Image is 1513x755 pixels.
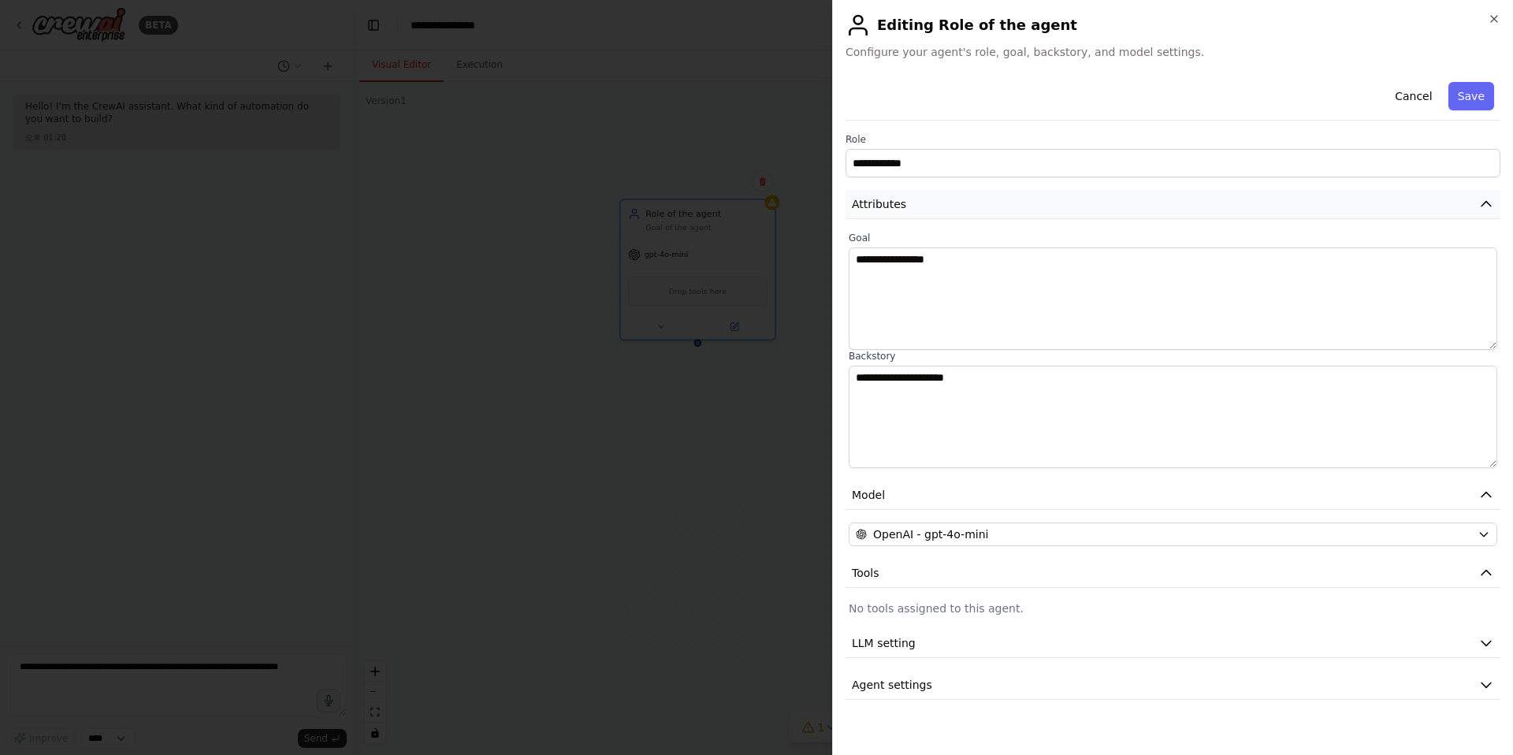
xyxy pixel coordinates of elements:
[846,559,1500,588] button: Tools
[852,196,906,212] span: Attributes
[846,671,1500,700] button: Agent settings
[1385,82,1441,110] button: Cancel
[846,190,1500,219] button: Attributes
[846,44,1500,60] span: Configure your agent's role, goal, backstory, and model settings.
[852,487,885,503] span: Model
[873,526,988,542] span: OpenAI - gpt-4o-mini
[1448,82,1494,110] button: Save
[849,232,1497,244] label: Goal
[852,635,916,651] span: LLM setting
[846,133,1500,146] label: Role
[849,601,1497,616] p: No tools assigned to this agent.
[849,350,1497,363] label: Backstory
[846,13,1500,38] h2: Editing Role of the agent
[852,677,932,693] span: Agent settings
[849,523,1497,546] button: OpenAI - gpt-4o-mini
[846,629,1500,658] button: LLM setting
[852,565,879,581] span: Tools
[846,481,1500,510] button: Model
